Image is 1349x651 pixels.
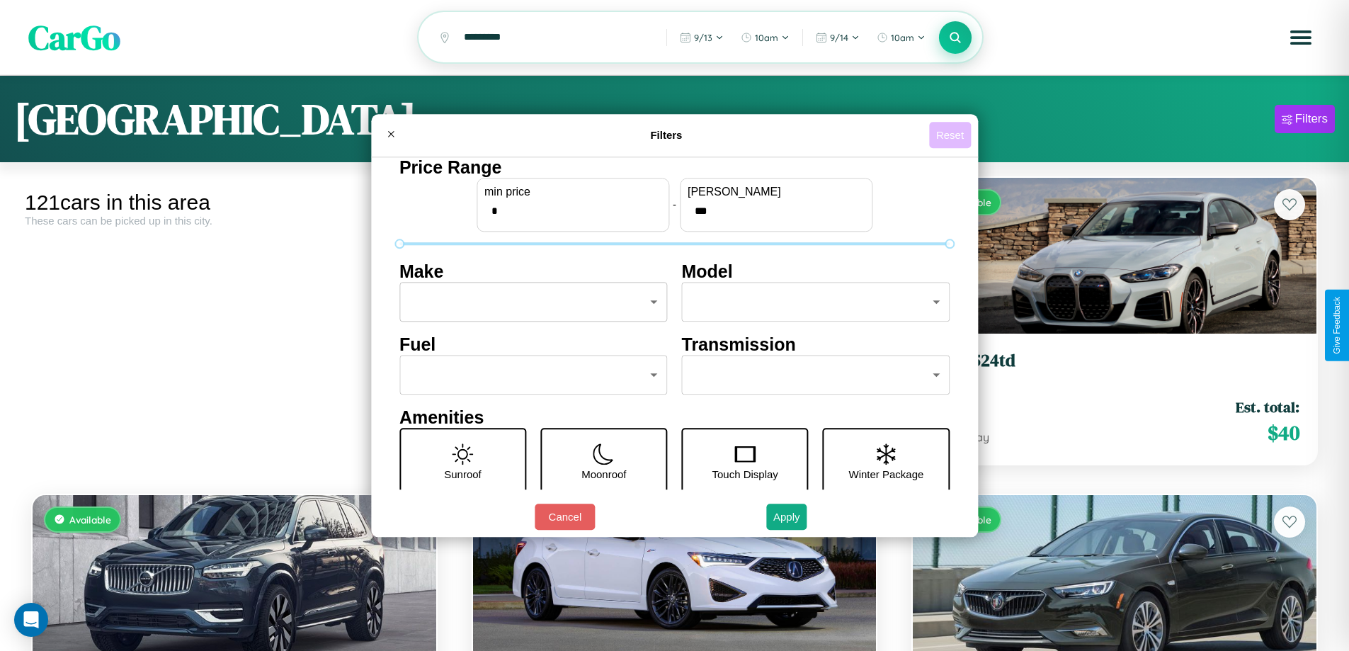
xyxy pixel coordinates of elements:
p: Moonroof [581,465,626,484]
h4: Make [399,261,668,282]
button: Cancel [535,504,595,530]
label: [PERSON_NAME] [688,186,865,198]
a: BMW 524td2022 [930,351,1299,385]
span: CarGo [28,14,120,61]
h4: Filters [404,129,929,141]
span: 10am [891,32,914,43]
div: Open Intercom Messenger [14,603,48,637]
p: Winter Package [849,465,924,484]
h3: BMW 524td [930,351,1299,371]
button: Apply [766,504,807,530]
p: Touch Display [712,465,778,484]
button: 9/13 [673,26,731,49]
div: These cars can be picked up in this city. [25,215,444,227]
span: 10am [755,32,778,43]
button: 9/14 [809,26,867,49]
span: 9 / 14 [830,32,848,43]
h4: Model [682,261,950,282]
p: - [673,195,676,214]
button: 10am [870,26,933,49]
span: Available [69,514,111,526]
span: $ 40 [1268,419,1299,447]
div: Give Feedback [1332,297,1342,354]
label: min price [484,186,661,198]
button: Open menu [1281,18,1321,57]
button: Filters [1275,105,1335,133]
h4: Transmission [682,334,950,355]
h4: Fuel [399,334,668,355]
span: Est. total: [1236,397,1299,417]
p: Sunroof [444,465,482,484]
h4: Price Range [399,157,950,178]
div: 121 cars in this area [25,191,444,215]
h1: [GEOGRAPHIC_DATA] [14,90,416,148]
button: Reset [929,122,971,148]
h4: Amenities [399,407,950,428]
span: 9 / 13 [694,32,712,43]
div: Filters [1295,112,1328,126]
button: 10am [734,26,797,49]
